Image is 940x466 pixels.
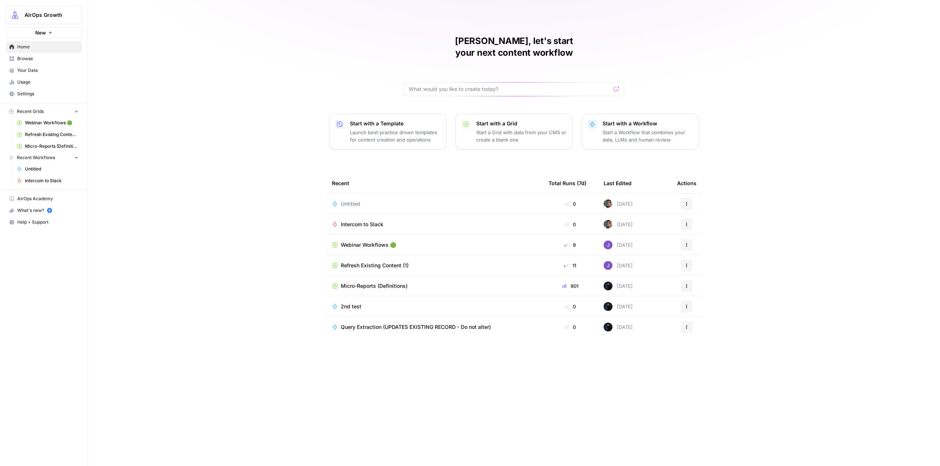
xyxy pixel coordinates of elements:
[341,282,408,290] span: Micro-Reports (Definitions)
[582,114,699,150] button: Start with a WorkflowStart a Workflow that combines your data, LLMs and human review
[14,117,82,129] a: Webinar Workflows 🟢
[476,129,567,143] p: Start a Grid with data from your CMS or create a blank one
[332,173,537,193] div: Recent
[604,241,633,249] div: [DATE]
[350,120,440,127] p: Start with a Template
[6,76,82,88] a: Usage
[329,114,446,150] button: Start with a TemplateLaunch best-practice driven templates for content creation and operations
[455,114,573,150] button: Start with a GridStart a Grid with data from your CMS or create a blank one
[677,173,697,193] div: Actions
[14,163,82,175] a: Untitled
[404,35,624,59] h1: [PERSON_NAME], let's start your next content workflow
[604,199,633,208] div: [DATE]
[17,91,79,97] span: Settings
[341,200,360,208] span: Untitled
[549,323,592,331] div: 0
[604,302,633,311] div: [DATE]
[17,108,44,115] span: Recent Grids
[25,143,79,150] span: Micro-Reports (Definitions)
[6,65,82,76] a: Your Data
[604,302,612,311] img: mae98n22be7w2flmvint2g1h8u9g
[332,200,537,208] a: Untitled
[47,208,52,213] a: 5
[6,216,82,228] button: Help + Support
[604,282,633,290] div: [DATE]
[604,220,633,229] div: [DATE]
[549,303,592,310] div: 0
[604,220,612,229] img: u93l1oyz1g39q1i4vkrv6vz0p6p4
[604,323,633,331] div: [DATE]
[332,241,537,249] a: Webinar Workflows 🟢
[6,205,82,216] div: What's new?
[549,221,592,228] div: 0
[6,106,82,117] button: Recent Grids
[25,177,79,184] span: Intercom to Slack
[341,221,383,228] span: Intercom to Slack
[17,67,79,74] span: Your Data
[14,129,82,140] a: Refresh Existing Content (1)
[604,173,632,193] div: Last Edited
[17,55,79,62] span: Browse
[25,11,69,19] span: AirOps Growth
[17,195,79,202] span: AirOps Academy
[549,200,592,208] div: 0
[8,8,22,22] img: AirOps Growth Logo
[332,303,537,310] a: 2nd test
[17,154,55,161] span: Recent Workflows
[17,79,79,85] span: Usage
[25,166,79,172] span: Untitled
[409,85,611,93] input: What would you like to create today?
[48,209,50,212] text: 5
[6,193,82,205] a: AirOps Academy
[332,282,537,290] a: Micro-Reports (Definitions)
[6,27,82,38] button: New
[604,261,633,270] div: [DATE]
[603,129,693,143] p: Start a Workflow that combines your data, LLMs and human review
[14,175,82,187] a: Intercom to Slack
[341,241,396,249] span: Webinar Workflows 🟢
[25,131,79,138] span: Refresh Existing Content (1)
[6,205,82,216] button: What's new? 5
[6,53,82,65] a: Browse
[341,323,491,331] span: Query Extraction (UPDATES EXISTING RECORD - Do not alter)
[549,241,592,249] div: 9
[604,323,612,331] img: mae98n22be7w2flmvint2g1h8u9g
[25,120,79,126] span: Webinar Workflows 🟢
[549,262,592,269] div: 11
[604,282,612,290] img: mae98n22be7w2flmvint2g1h8u9g
[476,120,567,127] p: Start with a Grid
[604,241,612,249] img: ubsf4auoma5okdcylokeqxbo075l
[6,6,82,24] button: Workspace: AirOps Growth
[603,120,693,127] p: Start with a Workflow
[341,303,361,310] span: 2nd test
[332,262,537,269] a: Refresh Existing Content (1)
[549,173,586,193] div: Total Runs (7d)
[6,152,82,163] button: Recent Workflows
[17,219,79,225] span: Help + Support
[17,44,79,50] span: Home
[6,41,82,53] a: Home
[14,140,82,152] a: Micro-Reports (Definitions)
[549,282,592,290] div: 801
[604,261,612,270] img: ubsf4auoma5okdcylokeqxbo075l
[604,199,612,208] img: u93l1oyz1g39q1i4vkrv6vz0p6p4
[341,262,409,269] span: Refresh Existing Content (1)
[6,88,82,100] a: Settings
[332,221,537,228] a: Intercom to Slack
[35,29,46,36] span: New
[350,129,440,143] p: Launch best-practice driven templates for content creation and operations
[332,323,537,331] a: Query Extraction (UPDATES EXISTING RECORD - Do not alter)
